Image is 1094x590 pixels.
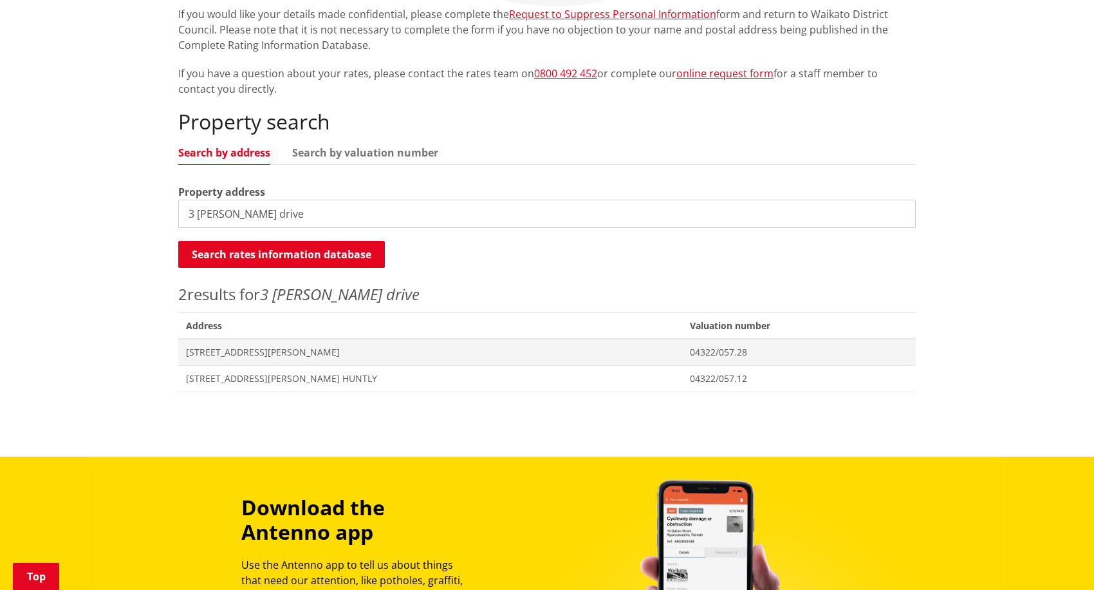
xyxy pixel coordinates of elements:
[178,339,916,365] a: [STREET_ADDRESS][PERSON_NAME] 04322/057.28
[186,372,674,385] span: [STREET_ADDRESS][PERSON_NAME] HUNTLY
[178,6,916,53] p: If you would like your details made confidential, please complete the form and return to Waikato ...
[13,563,59,590] a: Top
[534,66,597,81] a: 0800 492 452
[292,147,438,158] a: Search by valuation number
[178,184,265,200] label: Property address
[178,283,916,306] p: results for
[178,241,385,268] button: Search rates information database
[682,312,916,339] span: Valuation number
[178,200,916,228] input: e.g. Duke Street NGARUAWAHIA
[676,66,774,81] a: online request form
[178,147,270,158] a: Search by address
[509,7,716,21] a: Request to Suppress Personal Information
[178,283,187,305] span: 2
[690,372,908,385] span: 04322/057.12
[241,495,474,545] h3: Download the Antenno app
[178,109,916,134] h2: Property search
[178,365,916,392] a: [STREET_ADDRESS][PERSON_NAME] HUNTLY 04322/057.12
[690,346,908,359] span: 04322/057.28
[186,346,674,359] span: [STREET_ADDRESS][PERSON_NAME]
[178,66,916,97] p: If you have a question about your rates, please contact the rates team on or complete our for a s...
[1035,536,1081,582] iframe: Messenger Launcher
[260,283,420,305] em: 3 [PERSON_NAME] drive
[178,312,682,339] span: Address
